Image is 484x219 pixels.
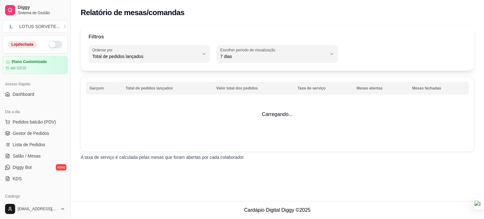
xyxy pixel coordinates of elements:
button: Pedidos balcão (PDV) [3,117,68,127]
div: Catálogo [3,191,68,201]
span: Diggy [18,5,65,10]
span: Lista de Pedidos [13,141,45,148]
label: Ordenar por [92,47,115,53]
article: até 02/10 [10,66,26,71]
span: KDS [13,176,22,182]
p: A taxa de serviço é calculada pelas mesas que foram abertas por cada colaborador. [81,154,474,160]
div: Acesso Rápido [3,79,68,89]
button: Select a team [3,20,68,33]
button: [EMAIL_ADDRESS][DOMAIN_NAME] [3,201,68,216]
td: Carregando... [81,77,474,152]
div: Dia a dia [3,107,68,117]
a: Lista de Pedidos [3,140,68,150]
span: Pedidos balcão (PDV) [13,119,56,125]
button: Alterar Status [49,41,62,48]
div: LOTUS SORVETE ... [19,23,60,30]
label: Escolher período de visualização [220,47,277,53]
article: Plano Customizado [12,60,47,64]
h2: Relatório de mesas/comandas [81,8,184,18]
a: Salão / Mesas [3,151,68,161]
button: Ordenar porTotal de pedidos lançados [89,45,210,63]
span: [EMAIL_ADDRESS][DOMAIN_NAME] [18,206,58,211]
footer: Cardápio Digital Diggy © 2025 [71,201,484,219]
a: Dashboard [3,89,68,99]
div: Loja fechada [8,41,37,48]
span: 7 dias [220,53,327,60]
a: Gestor de Pedidos [3,128,68,138]
a: Plano Customizadoaté 02/10 [3,56,68,74]
span: Diggy Bot [13,164,32,170]
p: Filtros [89,33,104,41]
a: DiggySistema de Gestão [3,3,68,18]
button: Escolher período de visualização7 dias [216,45,338,63]
span: Sistema de Gestão [18,10,65,15]
span: Gestor de Pedidos [13,130,49,136]
span: Dashboard [13,91,34,97]
a: KDS [3,174,68,184]
span: Total de pedidos lançados [92,53,199,60]
span: Salão / Mesas [13,153,41,159]
a: Diggy Botnovo [3,162,68,172]
span: L [8,23,14,30]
